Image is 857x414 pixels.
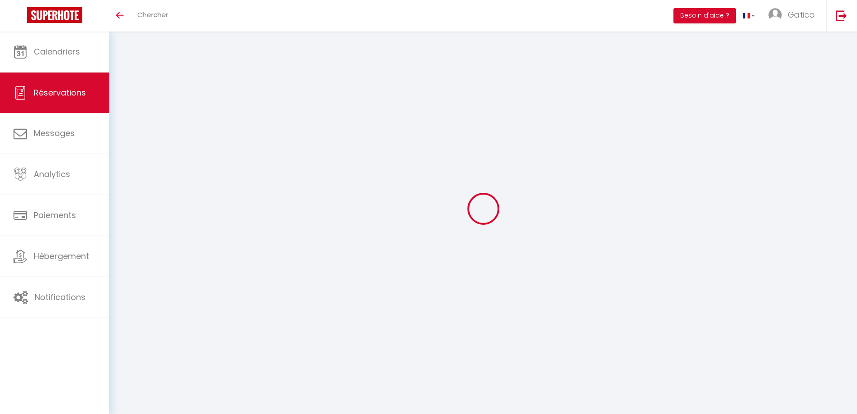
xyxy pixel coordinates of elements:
[27,7,82,23] img: Super Booking
[673,8,736,23] button: Besoin d'aide ?
[34,87,86,98] span: Réservations
[34,209,76,221] span: Paiements
[34,250,89,262] span: Hébergement
[836,10,847,21] img: logout
[768,8,782,22] img: ...
[35,291,85,303] span: Notifications
[788,9,815,20] span: Gatica
[137,10,168,19] span: Chercher
[34,127,75,139] span: Messages
[34,46,80,57] span: Calendriers
[34,168,70,180] span: Analytics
